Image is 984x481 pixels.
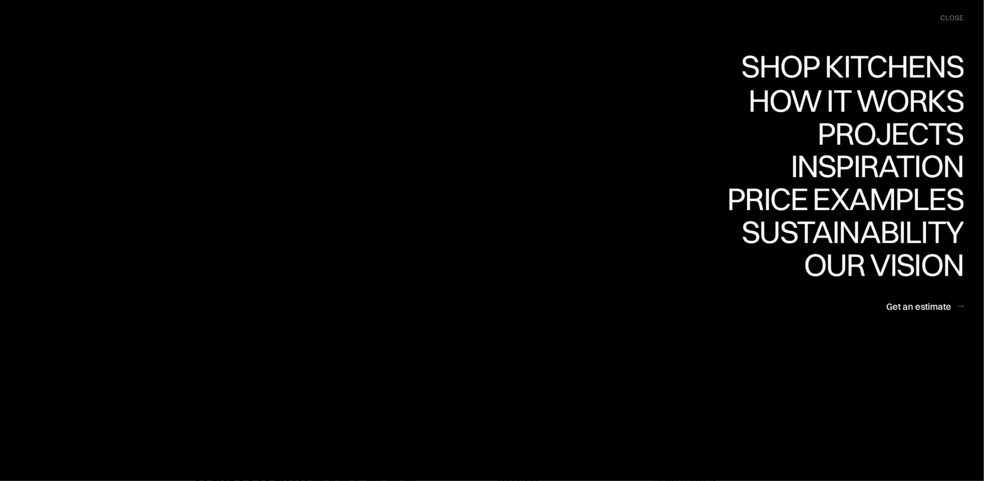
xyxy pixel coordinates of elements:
div: How it works [746,116,964,148]
a: Shop KitchensShop Kitchens [737,52,964,85]
a: SustainabilitySustainability [734,216,964,249]
div: How it works [746,84,964,116]
div: Sustainability [734,216,964,248]
div: Inspiration [778,182,964,213]
div: Shop Kitchens [737,51,964,82]
div: Inspiration [778,150,964,182]
div: Get an estimate [887,300,952,312]
div: Shop Kitchens [737,82,964,114]
div: Our vision [796,249,964,280]
div: Our vision [796,280,964,312]
div: Projects [817,149,964,180]
div: Price examples [727,183,964,215]
a: How it worksHow it works [746,84,964,117]
a: InspirationInspiration [778,150,964,183]
a: ProjectsProjects [817,117,964,150]
a: Price examplesPrice examples [727,183,964,216]
div: Projects [817,117,964,149]
div: Price examples [727,215,964,246]
a: Get an estimate [887,295,964,317]
div: close [941,13,964,23]
div: Sustainability [734,248,964,279]
a: Our visionOur vision [796,249,964,282]
div: menu [932,9,964,27]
